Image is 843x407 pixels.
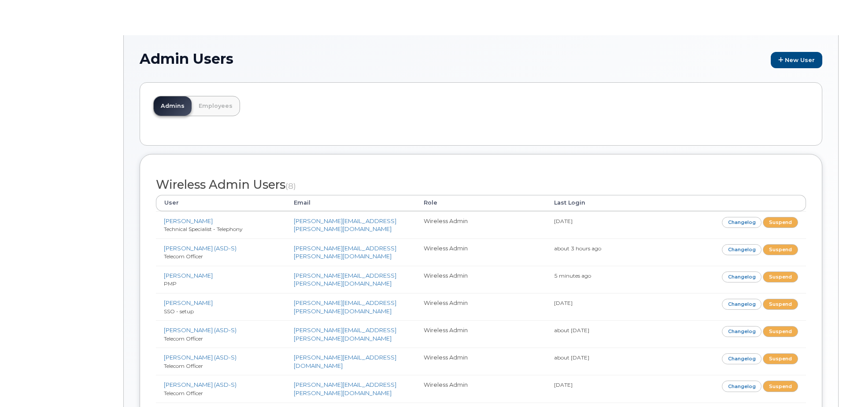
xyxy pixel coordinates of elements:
[164,217,213,224] a: [PERSON_NAME]
[722,217,762,228] a: Changelog
[763,217,798,228] a: Suspend
[164,363,203,369] small: Telecom Officer
[294,245,396,260] a: [PERSON_NAME][EMAIL_ADDRESS][PERSON_NAME][DOMAIN_NAME]
[554,218,573,224] small: [DATE]
[192,96,240,116] a: Employees
[164,299,213,306] a: [PERSON_NAME]
[416,266,546,293] td: Wireless Admin
[763,244,798,255] a: Suspend
[771,52,822,68] a: New User
[164,226,242,232] small: Technical Specialist - Telephony
[164,335,203,342] small: Telecom Officer
[164,390,203,396] small: Telecom Officer
[416,348,546,375] td: Wireless Admin
[294,217,396,233] a: [PERSON_NAME][EMAIL_ADDRESS][PERSON_NAME][DOMAIN_NAME]
[416,211,546,238] td: Wireless Admin
[763,381,798,392] a: Suspend
[554,381,573,388] small: [DATE]
[286,195,416,211] th: Email
[554,300,573,306] small: [DATE]
[156,178,806,191] h2: Wireless Admin Users
[416,320,546,348] td: Wireless Admin
[554,245,601,252] small: about 3 hours ago
[294,381,396,396] a: [PERSON_NAME][EMAIL_ADDRESS][PERSON_NAME][DOMAIN_NAME]
[763,299,798,310] a: Suspend
[554,327,589,334] small: about [DATE]
[763,326,798,337] a: Suspend
[722,326,762,337] a: Changelog
[722,271,762,282] a: Changelog
[554,272,591,279] small: 5 minutes ago
[722,353,762,364] a: Changelog
[164,326,237,334] a: [PERSON_NAME] (ASD-S)
[164,381,237,388] a: [PERSON_NAME] (ASD-S)
[416,238,546,266] td: Wireless Admin
[164,253,203,260] small: Telecom Officer
[763,353,798,364] a: Suspend
[156,195,286,211] th: User
[294,326,396,342] a: [PERSON_NAME][EMAIL_ADDRESS][PERSON_NAME][DOMAIN_NAME]
[164,280,177,287] small: PMP
[722,381,762,392] a: Changelog
[294,272,396,287] a: [PERSON_NAME][EMAIL_ADDRESS][PERSON_NAME][DOMAIN_NAME]
[722,244,762,255] a: Changelog
[164,272,213,279] a: [PERSON_NAME]
[294,299,396,315] a: [PERSON_NAME][EMAIL_ADDRESS][PERSON_NAME][DOMAIN_NAME]
[294,354,396,369] a: [PERSON_NAME][EMAIL_ADDRESS][DOMAIN_NAME]
[416,195,546,211] th: Role
[140,51,822,68] h1: Admin Users
[554,354,589,361] small: about [DATE]
[763,271,798,282] a: Suspend
[164,354,237,361] a: [PERSON_NAME] (ASD-S)
[164,308,194,315] small: SSO - setup
[154,96,192,116] a: Admins
[416,375,546,402] td: Wireless Admin
[546,195,676,211] th: Last Login
[285,181,296,191] small: (8)
[722,299,762,310] a: Changelog
[416,293,546,320] td: Wireless Admin
[164,245,237,252] a: [PERSON_NAME] (ASD-S)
